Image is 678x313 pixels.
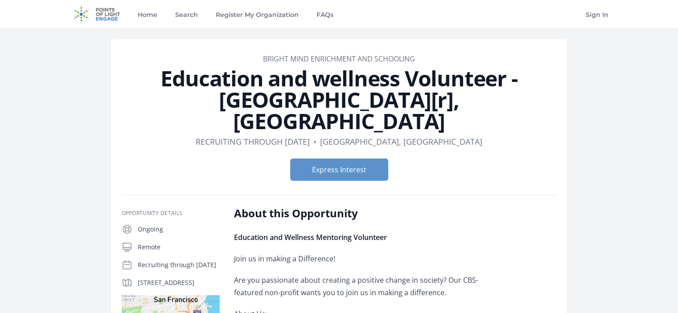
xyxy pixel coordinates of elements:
[122,210,220,217] h3: Opportunity Details
[138,260,220,269] p: Recruiting through [DATE]
[234,274,495,299] p: Are you passionate about creating a positive change in society? Our CBS-featured non-profit wants...
[138,278,220,287] p: [STREET_ADDRESS]
[234,232,387,242] strong: Education and Wellness Mentoring Volunteer
[122,68,557,132] h1: Education and wellness Volunteer - [GEOGRAPHIC_DATA][r], [GEOGRAPHIC_DATA]
[196,135,310,148] dd: Recruiting through [DATE]
[138,243,220,252] p: Remote
[234,206,495,220] h2: About this Opportunity
[320,135,482,148] dd: [GEOGRAPHIC_DATA], [GEOGRAPHIC_DATA]
[313,135,316,148] div: •
[290,159,388,181] button: Express Interest
[234,252,495,265] p: Join us in making a Difference!
[263,54,415,64] a: BRIGHT MIND ENRICHMENT AND SCHOOLING
[138,225,220,234] p: Ongoing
